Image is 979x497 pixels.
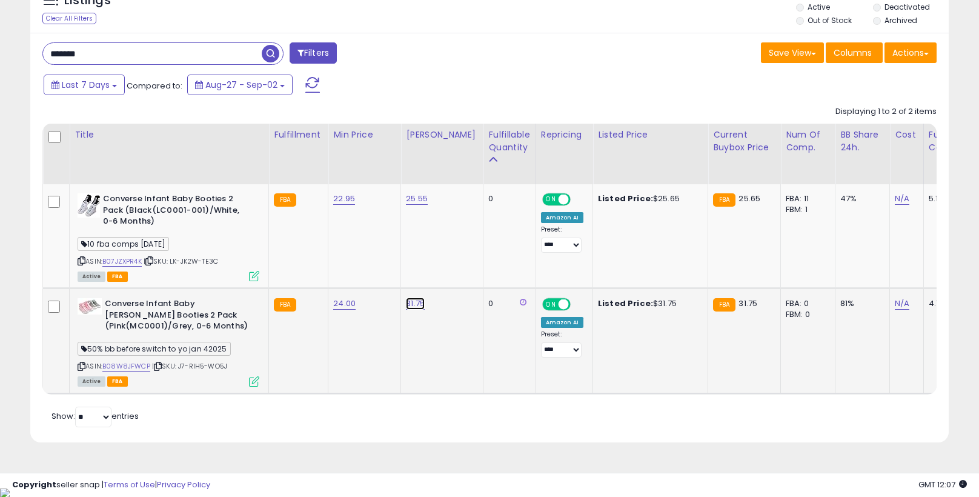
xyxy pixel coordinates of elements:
a: 24.00 [333,298,356,310]
div: Fulfillable Quantity [488,128,530,154]
img: 418FxTDCJ4L._SL40_.jpg [78,298,102,315]
div: Num of Comp. [786,128,830,154]
span: | SKU: J7-RIH5-WO5J [152,361,227,371]
div: FBA: 0 [786,298,826,309]
div: FBM: 1 [786,204,826,215]
b: Listed Price: [598,298,653,309]
a: N/A [895,193,909,205]
div: FBM: 0 [786,309,826,320]
b: Listed Price: [598,193,653,204]
a: 31.75 [406,298,425,310]
span: FBA [107,376,128,387]
div: BB Share 24h. [840,128,884,154]
label: Out of Stock [808,15,852,25]
div: Title [75,128,264,141]
label: Deactivated [884,2,930,12]
div: Fulfillment [274,128,323,141]
div: 4.15 [929,298,971,309]
div: Clear All Filters [42,13,96,24]
button: Actions [884,42,937,63]
div: 0 [488,193,526,204]
div: Min Price [333,128,396,141]
a: B07JZXPR4K [102,256,142,267]
span: 31.75 [738,298,757,309]
div: Repricing [541,128,588,141]
div: 0 [488,298,526,309]
small: FBA [274,193,296,207]
span: ON [543,195,559,205]
div: ASIN: [78,298,259,385]
span: OFF [568,195,588,205]
label: Archived [884,15,917,25]
button: Save View [761,42,824,63]
div: ASIN: [78,193,259,280]
div: Preset: [541,330,583,358]
b: Converse Infant Baby [PERSON_NAME] Booties 2 Pack (Pink(MC0001)/Grey, 0-6 Months) [105,298,252,335]
span: Last 7 Days [62,79,110,91]
div: 47% [840,193,880,204]
span: OFF [568,299,588,310]
div: Preset: [541,225,583,253]
button: Filters [290,42,337,64]
a: N/A [895,298,909,310]
span: 25.65 [738,193,760,204]
div: $31.75 [598,298,699,309]
span: All listings currently available for purchase on Amazon [78,272,105,282]
div: [PERSON_NAME] [406,128,478,141]
div: Cost [895,128,918,141]
span: Aug-27 - Sep-02 [205,79,277,91]
span: Columns [834,47,872,59]
div: Displaying 1 to 2 of 2 items [835,106,937,118]
button: Columns [826,42,883,63]
div: Current Buybox Price [713,128,775,154]
span: ON [543,299,559,310]
a: 22.95 [333,193,355,205]
img: 41j0lqctj6L._SL40_.jpg [78,193,100,218]
span: | SKU: LK-JK2W-TE3C [144,256,218,266]
span: FBA [107,272,128,282]
a: 25.55 [406,193,428,205]
div: Amazon AI [541,317,583,328]
span: 10 fba comps [DATE] [78,237,169,251]
button: Aug-27 - Sep-02 [187,75,293,95]
span: 2025-09-11 12:07 GMT [918,479,967,490]
span: All listings currently available for purchase on Amazon [78,376,105,387]
div: Fulfillment Cost [929,128,975,154]
a: Privacy Policy [157,479,210,490]
div: seller snap | | [12,479,210,491]
div: FBA: 11 [786,193,826,204]
div: $25.65 [598,193,699,204]
a: Terms of Use [104,479,155,490]
span: Compared to: [127,80,182,92]
small: FBA [274,298,296,312]
a: B08W8JFWCP [102,361,150,372]
div: Listed Price [598,128,703,141]
span: 50% bb before switch to yo jan 42025 [78,342,231,356]
div: Amazon AI [541,212,583,223]
span: Show: entries [51,410,139,422]
b: Converse Infant Baby Booties 2 Pack (Black(LC0001-001)/White, 0-6 Months) [103,193,250,230]
strong: Copyright [12,479,56,490]
div: 81% [840,298,880,309]
small: FBA [713,193,735,207]
button: Last 7 Days [44,75,125,95]
div: 5.12 [929,193,971,204]
label: Active [808,2,830,12]
small: FBA [713,298,735,312]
